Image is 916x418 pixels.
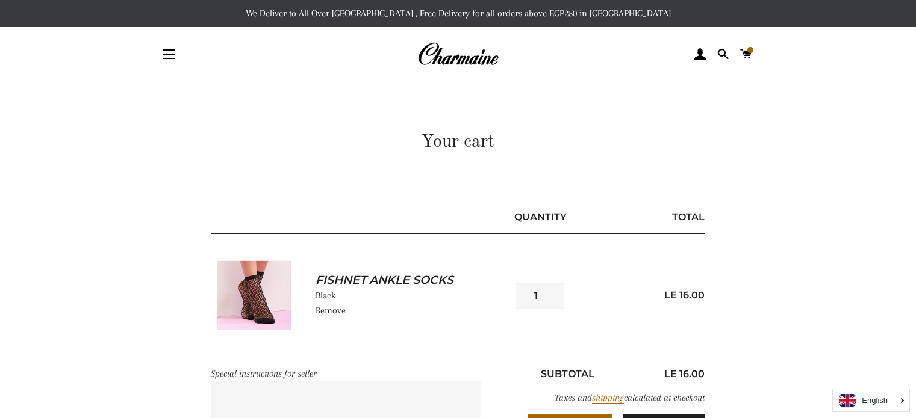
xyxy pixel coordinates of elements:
[664,289,705,301] span: LE 16.00
[211,252,298,339] img: Fishnet Ankle Socks - Black
[555,392,705,404] em: Taxes and calculated at checkout
[211,129,705,155] h1: Your cart
[592,392,624,404] a: shipping
[417,41,499,67] img: Charmaine Egypt
[316,305,346,316] a: Remove
[316,272,488,289] a: Fishnet Ankle Socks
[839,394,903,407] a: English
[637,366,705,381] p: LE 16.00
[507,209,573,224] div: Quantity
[211,368,317,379] label: Special instructions for seller
[573,209,705,224] div: Total
[316,288,507,303] p: Black
[499,366,637,381] p: Subtotal
[862,396,888,404] i: English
